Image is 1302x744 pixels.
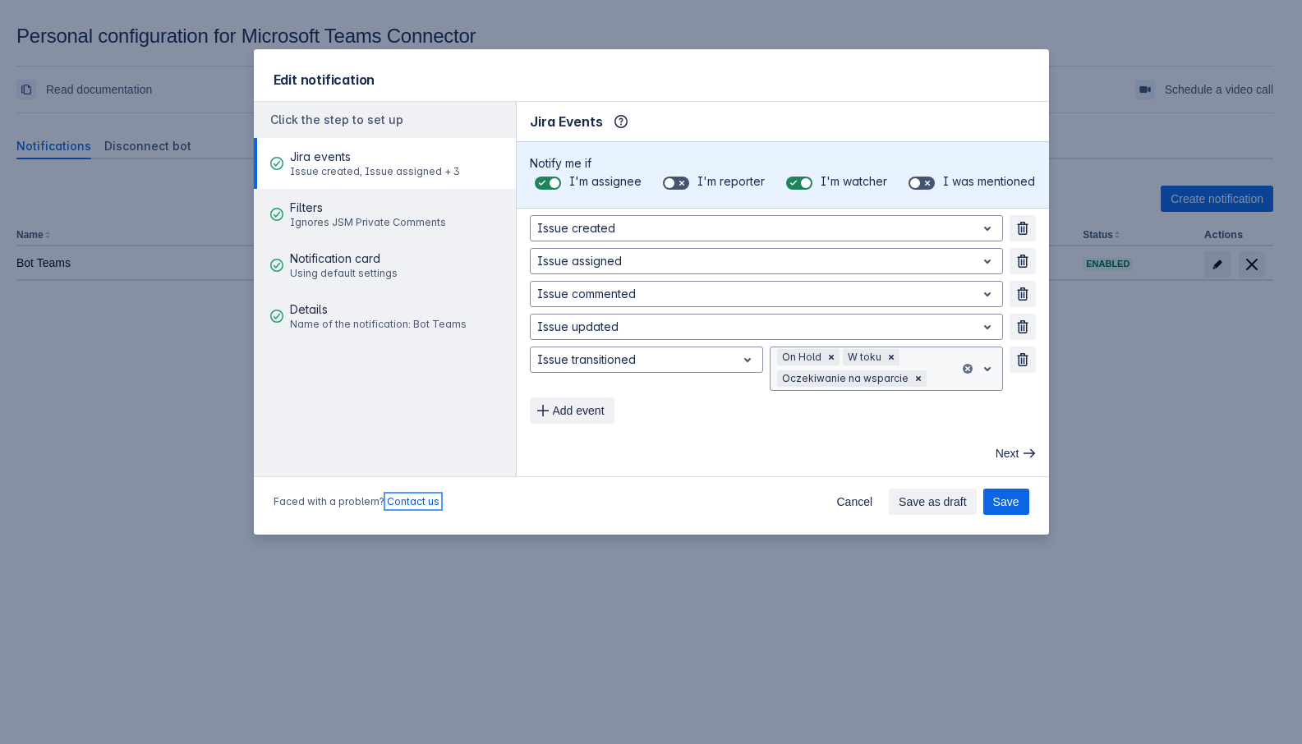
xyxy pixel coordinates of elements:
span: I'm reporter [697,174,765,188]
span: Ignores JSM Private Comments [290,216,446,229]
div: On Hold [777,349,823,365]
span: Faced with a problem? [274,495,439,508]
button: Add event [530,397,614,424]
span: good [270,259,283,272]
button: Save [983,489,1029,515]
span: Next [996,440,1019,466]
span: Click the step to set up [270,113,403,126]
span: open [978,251,997,271]
span: Filters [290,200,446,216]
span: Clear [912,372,925,385]
a: Contact us [387,495,439,507]
span: I'm watcher [821,174,887,188]
span: Save as draft [899,489,967,515]
span: open [978,218,997,238]
span: I was mentioned [943,174,1035,188]
span: Cancel [836,489,872,515]
span: Using default settings [290,267,398,280]
span: open [978,317,997,337]
span: open [978,284,997,304]
button: Next [986,440,1042,466]
div: Remove W toku [883,349,899,365]
span: open [738,350,757,370]
span: Save [993,489,1019,515]
span: Clear [885,351,898,364]
div: Remove Oczekiwanie na wsparcie [910,370,927,387]
span: Add event [553,397,605,424]
span: I'm assignee [569,174,642,188]
span: Edit notification [274,71,375,88]
span: Jira Events [530,112,603,131]
span: open [978,359,997,379]
span: Issue created, Issue assigned + 3 [290,165,460,178]
button: Cancel [826,489,882,515]
span: Clear [825,351,838,364]
span: good [270,157,283,170]
span: Name of the notification: Bot Teams [290,318,467,331]
div: Oczekiwanie na wsparcie [777,370,910,387]
span: Details [290,301,467,318]
span: Notification card [290,250,398,267]
button: clear [961,362,974,375]
div: Remove On Hold [823,349,840,365]
span: good [270,208,283,221]
span: Jira events [290,149,460,165]
span: good [270,310,283,323]
button: Save as draft [889,489,977,515]
span: Notify me if [530,156,591,170]
div: W toku [843,349,883,365]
